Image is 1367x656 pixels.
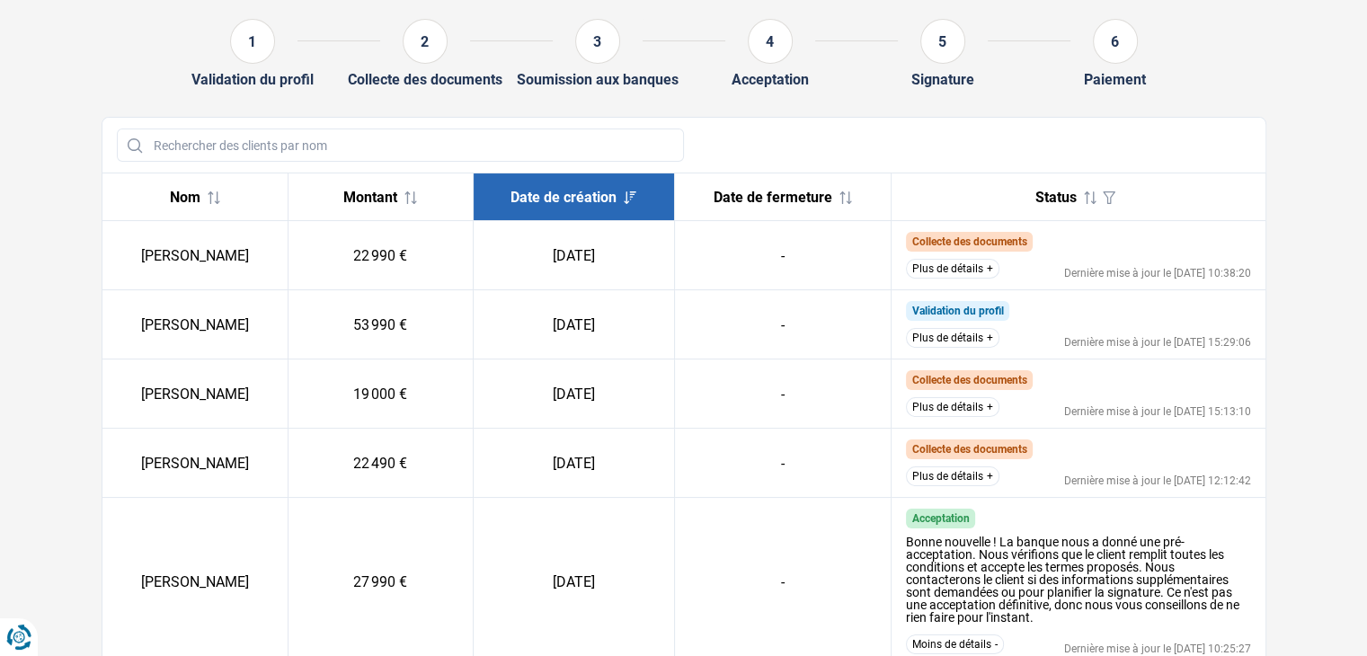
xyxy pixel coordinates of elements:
td: - [674,359,891,429]
td: [DATE] [474,290,674,359]
td: [PERSON_NAME] [102,221,288,290]
span: Montant [343,189,397,206]
span: Validation du profil [911,305,1003,317]
div: Acceptation [732,71,809,88]
div: Dernière mise à jour le [DATE] 10:38:20 [1064,268,1251,279]
td: [DATE] [474,429,674,498]
div: Validation du profil [191,71,314,88]
div: 4 [748,19,793,64]
span: Date de fermeture [714,189,832,206]
span: Collecte des documents [911,235,1026,248]
button: Plus de détails [906,397,999,417]
td: [PERSON_NAME] [102,429,288,498]
div: Dernière mise à jour le [DATE] 15:29:06 [1064,337,1251,348]
div: 6 [1093,19,1138,64]
span: Acceptation [911,512,969,525]
td: 19 000 € [288,359,474,429]
span: Nom [170,189,200,206]
div: 3 [575,19,620,64]
td: [DATE] [474,359,674,429]
div: 5 [920,19,965,64]
td: [PERSON_NAME] [102,290,288,359]
input: Rechercher des clients par nom [117,129,684,162]
td: [PERSON_NAME] [102,359,288,429]
div: 1 [230,19,275,64]
td: 22 990 € [288,221,474,290]
div: Dernière mise à jour le [DATE] 15:13:10 [1064,406,1251,417]
td: [DATE] [474,221,674,290]
td: 22 490 € [288,429,474,498]
td: - [674,290,891,359]
span: Collecte des documents [911,374,1026,386]
span: Collecte des documents [911,443,1026,456]
div: Paiement [1084,71,1146,88]
div: Bonne nouvelle ! La banque nous a donné une pré-acceptation. Nous vérifions que le client remplit... [906,536,1251,624]
span: Status [1035,189,1077,206]
td: 53 990 € [288,290,474,359]
button: Plus de détails [906,466,999,486]
div: Collecte des documents [348,71,502,88]
button: Moins de détails [906,634,1004,654]
div: Soumission aux banques [517,71,679,88]
div: Signature [911,71,974,88]
div: Dernière mise à jour le [DATE] 10:25:27 [1064,643,1251,654]
button: Plus de détails [906,328,999,348]
button: Plus de détails [906,259,999,279]
span: Date de création [510,189,617,206]
div: 2 [403,19,448,64]
td: - [674,429,891,498]
div: Dernière mise à jour le [DATE] 12:12:42 [1064,475,1251,486]
td: - [674,221,891,290]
